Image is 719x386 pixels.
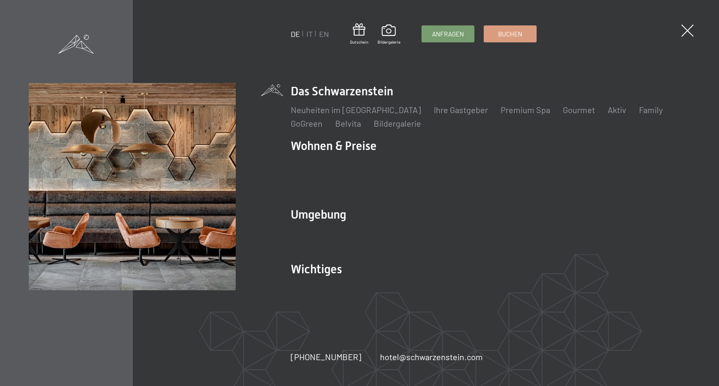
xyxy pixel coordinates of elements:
[377,39,400,45] span: Bildergalerie
[434,105,488,115] a: Ihre Gastgeber
[380,351,483,363] a: hotel@schwarzenstein.com
[291,29,300,39] a: DE
[291,351,361,363] a: [PHONE_NUMBER]
[484,26,536,42] a: Buchen
[319,29,329,39] a: EN
[350,39,368,45] span: Gutschein
[291,118,322,128] a: GoGreen
[350,23,368,45] a: Gutschein
[422,26,474,42] a: Anfragen
[29,83,236,290] img: Wellnesshotels - Bar - Spieltische - Kinderunterhaltung
[608,105,626,115] a: Aktiv
[335,118,361,128] a: Belvita
[501,105,550,115] a: Premium Spa
[563,105,595,115] a: Gourmet
[432,30,464,39] span: Anfragen
[377,25,400,45] a: Bildergalerie
[291,105,421,115] a: Neuheiten im [GEOGRAPHIC_DATA]
[498,30,522,39] span: Buchen
[374,118,421,128] a: Bildergalerie
[639,105,663,115] a: Family
[306,29,313,39] a: IT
